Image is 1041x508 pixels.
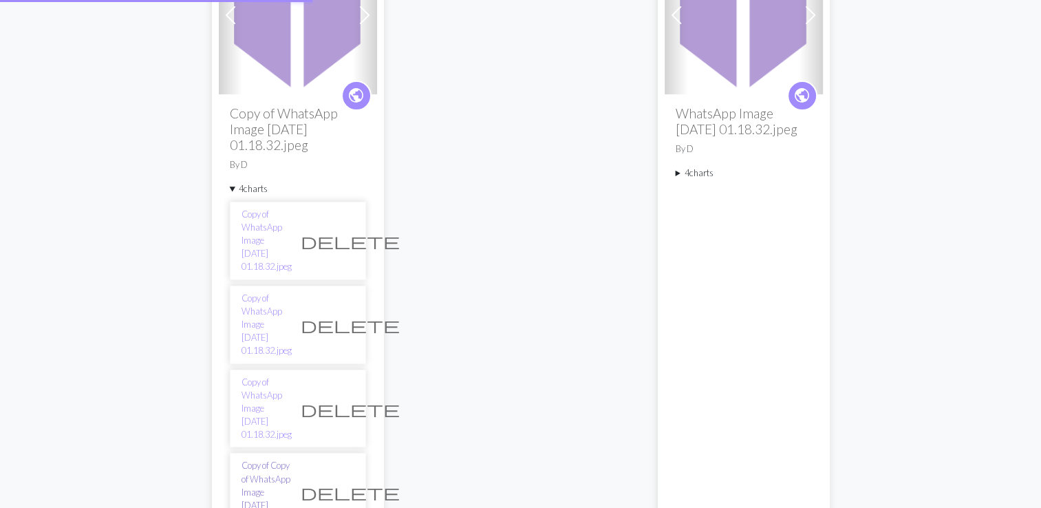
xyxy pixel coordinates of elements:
a: public [341,81,372,111]
span: delete [301,315,400,335]
button: Delete chart [292,479,409,505]
button: Delete chart [292,396,409,422]
span: public [347,85,365,106]
a: WhatsApp Image 2025-08-30 at 01.18.32.jpeg [665,7,823,20]
i: public [793,82,811,109]
a: public [787,81,817,111]
a: Copy of WhatsApp Image [DATE] 01.18.32.jpeg [242,376,292,442]
p: By D [230,158,366,171]
span: public [793,85,811,106]
i: public [347,82,365,109]
h2: WhatsApp Image [DATE] 01.18.32.jpeg [676,105,812,137]
a: Copy of WhatsApp Image [DATE] 01.18.32.jpeg [242,208,292,274]
span: delete [301,399,400,419]
h2: Copy of WhatsApp Image [DATE] 01.18.32.jpeg [230,105,366,153]
a: Copy of WhatsApp Image 2025-08-30 at 01.18.32.jpeg [219,7,377,20]
button: Delete chart [292,312,409,338]
p: By D [676,142,812,156]
summary: 4charts [230,182,366,195]
a: Copy of WhatsApp Image [DATE] 01.18.32.jpeg [242,292,292,358]
button: Delete chart [292,228,409,254]
summary: 4charts [676,167,812,180]
span: delete [301,231,400,251]
span: delete [301,483,400,502]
